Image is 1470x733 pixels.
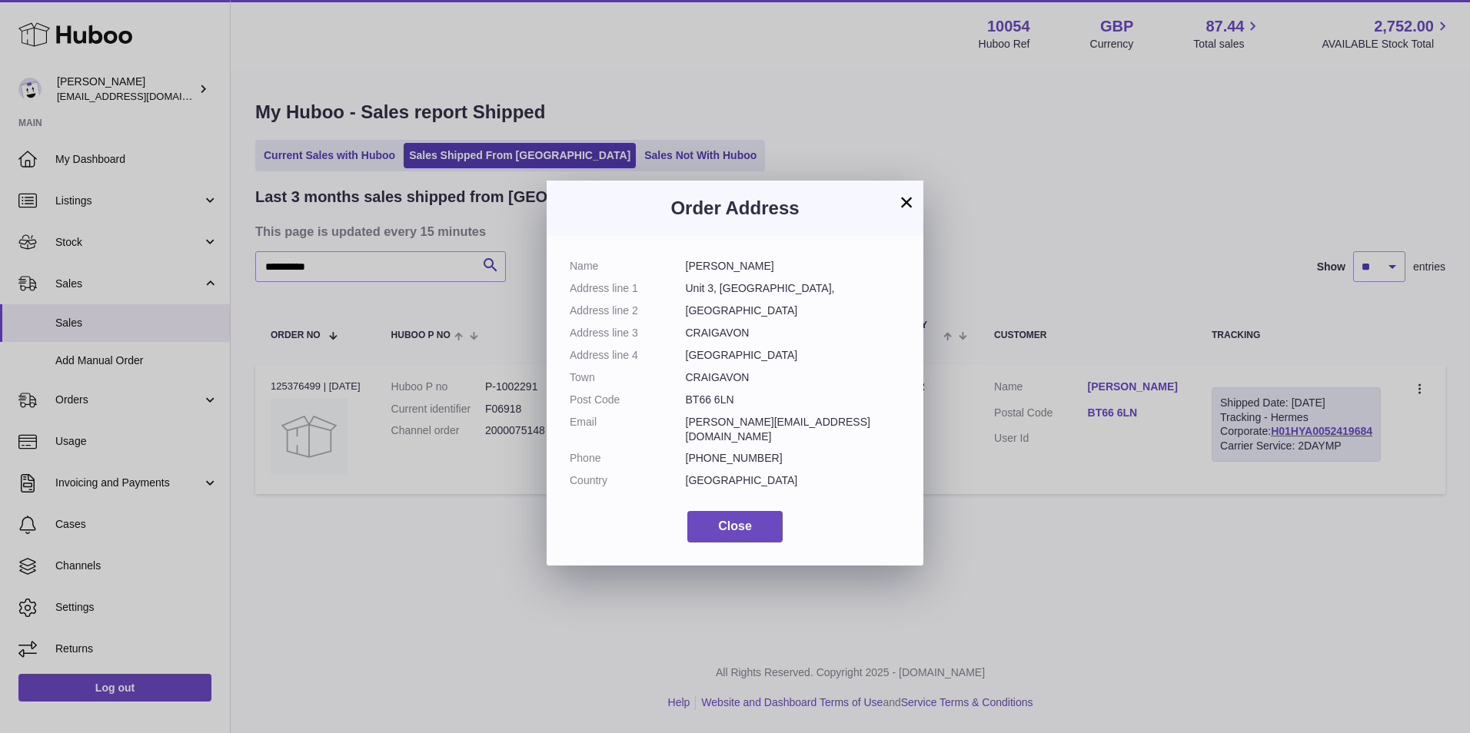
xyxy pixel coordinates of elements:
dd: BT66 6LN [686,393,901,407]
dt: Address line 4 [570,348,686,363]
dd: [PHONE_NUMBER] [686,451,901,466]
dt: Name [570,259,686,274]
button: × [897,193,916,211]
dd: CRAIGAVON [686,370,901,385]
dd: [GEOGRAPHIC_DATA] [686,303,901,318]
dd: [GEOGRAPHIC_DATA] [686,348,901,363]
dd: CRAIGAVON [686,326,901,340]
dt: Address line 1 [570,281,686,296]
dd: Unit 3, [GEOGRAPHIC_DATA], [686,281,901,296]
span: Close [718,519,752,532]
dt: Phone [570,451,686,466]
dt: Address line 2 [570,303,686,318]
button: Close [687,511,783,542]
dt: Country [570,473,686,488]
h3: Order Address [570,196,900,221]
dd: [PERSON_NAME][EMAIL_ADDRESS][DOMAIN_NAME] [686,415,901,444]
dt: Address line 3 [570,326,686,340]
dt: Post Code [570,393,686,407]
dd: [PERSON_NAME] [686,259,901,274]
dt: Email [570,415,686,444]
dd: [GEOGRAPHIC_DATA] [686,473,901,488]
dt: Town [570,370,686,385]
